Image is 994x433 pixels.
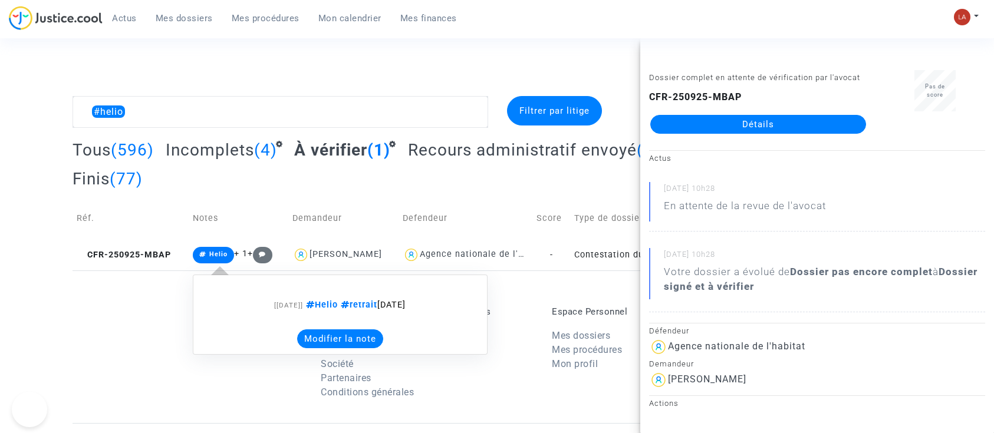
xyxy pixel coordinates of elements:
span: Mes dossiers [156,13,213,24]
a: Conditions générales [321,386,414,398]
span: Mon calendrier [318,13,381,24]
img: icon-user.svg [649,371,668,389]
span: Mes procédures [232,13,299,24]
span: CFR-250925-MBAP [77,250,171,260]
span: + [248,249,273,259]
span: (1) [367,140,390,160]
img: icon-user.svg [649,338,668,356]
span: Tous [73,140,111,160]
iframe: Help Scout Beacon - Open [12,392,47,427]
span: (139) [637,140,680,160]
a: Mon profil [552,358,598,369]
span: Incomplets [166,140,254,160]
a: Mes procédures [222,9,309,27]
a: Mes dossiers [146,9,222,27]
td: Type de dossier [570,197,703,239]
span: - [550,250,553,260]
td: Defendeur [399,197,532,239]
td: Score [532,197,571,239]
div: [PERSON_NAME] [668,373,746,385]
span: Finis [73,169,110,189]
p: Espace Personnel [552,306,650,317]
a: Mes dossiers [552,330,610,341]
div: Votre dossier a évolué de à [664,265,985,294]
span: À vérifier [294,140,367,160]
div: [PERSON_NAME] [310,249,382,259]
a: Partenaires [321,372,371,384]
span: + 1 [234,249,248,259]
small: Défendeur [649,326,689,335]
img: icon-user.svg [292,246,310,263]
a: Mon calendrier [309,9,391,27]
a: Détails [650,115,866,134]
span: Actus [112,13,137,24]
a: Mes finances [391,9,466,27]
span: Pas de score [925,83,945,98]
span: (596) [111,140,154,160]
small: [DATE] 10h28 [664,249,985,265]
span: retrait [338,300,377,310]
img: jc-logo.svg [9,6,103,30]
span: [DATE] [303,300,406,310]
small: [DATE] 10h28 [664,183,985,199]
b: Dossier pas encore complet [790,266,933,277]
div: Agence nationale de l'habitat [420,249,549,259]
span: (77) [110,169,143,189]
td: Réf. [73,197,189,239]
a: Actus [103,9,146,27]
div: Agence nationale de l'habitat [668,341,805,352]
span: Recours administratif envoyé [408,140,637,160]
td: Contestation du retrait de [PERSON_NAME] par l'ANAH (mandataire) [570,239,703,270]
small: Actus [649,154,672,163]
td: Notes [189,197,288,239]
span: Mes finances [400,13,457,24]
small: Actions [649,399,679,408]
span: Helio [303,300,338,310]
td: Demandeur [288,197,399,239]
span: [[DATE]] [274,301,303,309]
a: Mes procédures [552,344,622,355]
span: Helio [209,250,228,258]
img: 3f9b7d9779f7b0ffc2b90d026f0682a9 [954,9,970,25]
img: icon-user.svg [403,246,420,263]
span: (4) [254,140,277,160]
button: Modifier la note [297,329,383,348]
small: Dossier complet en attente de vérification par l'avocat [649,73,860,82]
span: Filtrer par litige [519,105,590,116]
small: Demandeur [649,359,694,368]
b: CFR-250925-MBAP [649,91,742,103]
p: En attente de la revue de l'avocat [664,199,826,219]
